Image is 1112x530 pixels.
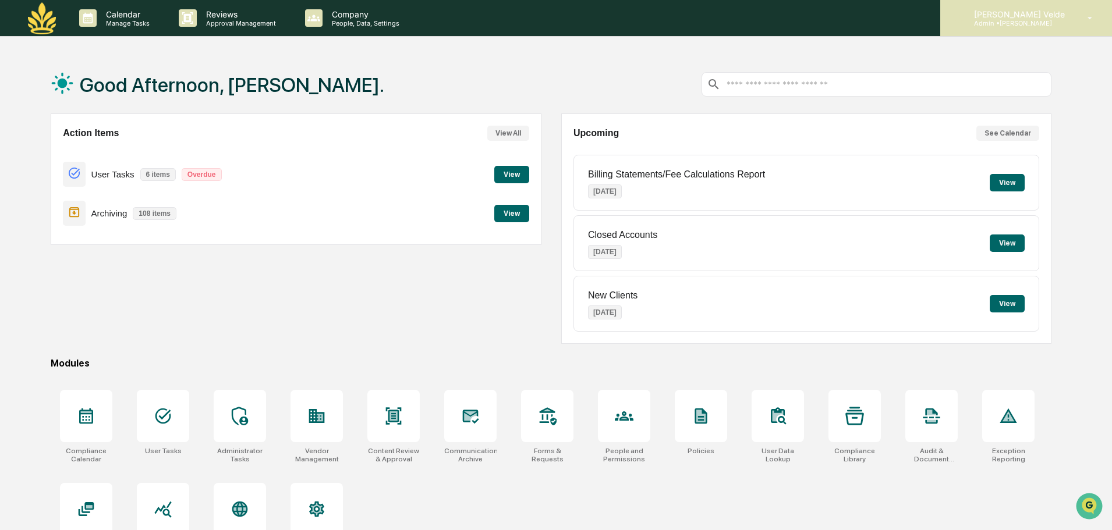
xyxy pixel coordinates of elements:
div: 🔎 [12,230,21,239]
a: 🔎Data Lookup [7,224,78,245]
span: [PERSON_NAME] Wealth [36,158,121,168]
button: See Calendar [976,126,1039,141]
p: Overdue [182,168,222,181]
div: Modules [51,358,1051,369]
button: View [494,166,529,183]
p: Reviews [197,9,282,19]
p: [DATE] [588,245,622,259]
span: Preclearance [23,207,75,218]
div: Forms & Requests [521,447,573,463]
div: User Data Lookup [752,447,804,463]
button: See all [180,127,212,141]
div: Audit & Document Logs [905,447,958,463]
h1: Good Afternoon, [PERSON_NAME]. [80,73,384,97]
a: Powered byPylon [82,257,141,266]
button: Start new chat [198,93,212,106]
button: View [990,174,1025,191]
p: New Clients [588,290,638,301]
div: User Tasks [145,447,182,455]
p: Calendar [97,9,155,19]
button: View [494,205,529,222]
div: Vendor Management [291,447,343,463]
button: View [990,295,1025,312]
div: Exception Reporting [982,447,1035,463]
h2: Upcoming [573,128,619,138]
p: [DATE] [588,305,622,319]
h2: Action Items [63,128,119,138]
div: We're available if you need us! [52,101,160,110]
p: People, Data, Settings [323,19,405,27]
p: 6 items [140,168,176,181]
p: Company [323,9,405,19]
img: logo [28,2,56,34]
iframe: Open customer support [1075,492,1106,523]
p: Archiving [91,208,128,218]
div: People and Permissions [598,447,650,463]
div: Compliance Library [828,447,881,463]
img: Chandler - Maia Wealth [12,147,30,166]
p: Manage Tasks [97,19,155,27]
div: Administrator Tasks [214,447,266,463]
a: View [494,207,529,218]
div: Policies [688,447,714,455]
p: Approval Management [197,19,282,27]
a: 🗄️Attestations [80,202,149,223]
p: Billing Statements/Fee Calculations Report [588,169,765,180]
p: [PERSON_NAME] Velde [965,9,1071,19]
img: 1746055101610-c473b297-6a78-478c-a979-82029cc54cd1 [12,89,33,110]
div: Start new chat [52,89,191,101]
span: Data Lookup [23,229,73,240]
a: 🖐️Preclearance [7,202,80,223]
span: • [123,158,127,168]
div: 🖐️ [12,208,21,217]
p: User Tasks [91,169,134,179]
div: 🗄️ [84,208,94,217]
span: Attestations [96,207,144,218]
div: Compliance Calendar [60,447,112,463]
p: Admin • [PERSON_NAME] [965,19,1071,27]
p: How can we help? [12,24,212,43]
button: View All [487,126,529,141]
a: View [494,168,529,179]
p: [DATE] [588,184,622,198]
span: Pylon [116,257,141,266]
img: 6558925923028_b42adfe598fdc8269267_72.jpg [24,89,45,110]
p: Closed Accounts [588,230,657,240]
div: Past conversations [12,129,78,138]
div: Content Review & Approval [367,447,420,463]
span: [DATE] [129,158,153,168]
p: 108 items [133,207,176,220]
div: Communications Archive [444,447,497,463]
button: View [990,234,1025,252]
